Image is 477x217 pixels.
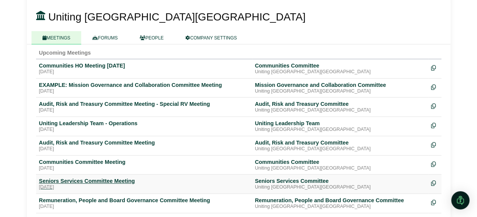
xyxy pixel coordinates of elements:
a: Communities Committee Uniting [GEOGRAPHIC_DATA][GEOGRAPHIC_DATA] [255,62,425,75]
a: FORUMS [81,31,129,44]
div: [DATE] [39,204,249,210]
a: Seniors Services Committee Meeting [DATE] [39,178,249,190]
a: Audit, Risk and Treasury Committee Uniting [GEOGRAPHIC_DATA][GEOGRAPHIC_DATA] [255,101,425,113]
div: [DATE] [39,165,249,171]
div: [DATE] [39,88,249,94]
div: Make a copy [431,62,438,72]
div: [DATE] [39,146,249,152]
div: Uniting [GEOGRAPHIC_DATA][GEOGRAPHIC_DATA] [255,204,425,210]
a: PEOPLE [129,31,175,44]
div: [DATE] [39,127,249,133]
div: Communities Committee [255,159,425,165]
a: MEETINGS [31,31,82,44]
div: Remuneration, People and Board Governance Committee Meeting [39,197,249,204]
div: [DATE] [39,184,249,190]
div: Communities HO Meeting [DATE] [39,62,249,69]
div: Communities Committee Meeting [39,159,249,165]
a: Communities Committee Meeting [DATE] [39,159,249,171]
div: Uniting [GEOGRAPHIC_DATA][GEOGRAPHIC_DATA] [255,146,425,152]
div: Audit, Risk and Treasury Committee [255,139,425,146]
div: Uniting Leadership Team [255,120,425,127]
a: Mission Governance and Collaboration Committee Uniting [GEOGRAPHIC_DATA][GEOGRAPHIC_DATA] [255,82,425,94]
div: Uniting [GEOGRAPHIC_DATA][GEOGRAPHIC_DATA] [255,127,425,133]
a: Audit, Risk and Treasury Committee Meeting - Special RV Meeting [DATE] [39,101,249,113]
div: Make a copy [431,101,438,111]
div: Uniting [GEOGRAPHIC_DATA][GEOGRAPHIC_DATA] [255,88,425,94]
div: EXAMPLE: Mission Governance and Collaboration Committee Meeting [39,82,249,88]
span: Uniting [GEOGRAPHIC_DATA][GEOGRAPHIC_DATA] [48,11,305,23]
div: Open Intercom Messenger [451,191,469,209]
div: Make a copy [431,159,438,169]
div: Make a copy [431,139,438,149]
div: Uniting [GEOGRAPHIC_DATA][GEOGRAPHIC_DATA] [255,184,425,190]
a: COMPANY SETTINGS [175,31,248,44]
div: Make a copy [431,82,438,92]
a: Remuneration, People and Board Governance Committee Uniting [GEOGRAPHIC_DATA][GEOGRAPHIC_DATA] [255,197,425,210]
div: Uniting [GEOGRAPHIC_DATA][GEOGRAPHIC_DATA] [255,69,425,75]
div: Make a copy [431,120,438,130]
a: Uniting Leadership Team Uniting [GEOGRAPHIC_DATA][GEOGRAPHIC_DATA] [255,120,425,133]
div: Remuneration, People and Board Governance Committee [255,197,425,204]
a: EXAMPLE: Mission Governance and Collaboration Committee Meeting [DATE] [39,82,249,94]
div: Uniting [GEOGRAPHIC_DATA][GEOGRAPHIC_DATA] [255,165,425,171]
a: Remuneration, People and Board Governance Committee Meeting [DATE] [39,197,249,210]
a: Communities Committee Uniting [GEOGRAPHIC_DATA][GEOGRAPHIC_DATA] [255,159,425,171]
div: Audit, Risk and Treasury Committee Meeting - Special RV Meeting [39,101,249,107]
div: Seniors Services Committee [255,178,425,184]
a: Uniting Leadership Team - Operations [DATE] [39,120,249,133]
div: [DATE] [39,69,249,75]
div: Make a copy [431,197,438,207]
div: Make a copy [431,178,438,188]
a: Communities HO Meeting [DATE] [DATE] [39,62,249,75]
div: Uniting [GEOGRAPHIC_DATA][GEOGRAPHIC_DATA] [255,107,425,113]
a: Seniors Services Committee Uniting [GEOGRAPHIC_DATA][GEOGRAPHIC_DATA] [255,178,425,190]
div: Communities Committee [255,62,425,69]
div: Seniors Services Committee Meeting [39,178,249,184]
a: Audit, Risk and Treasury Committee Meeting [DATE] [39,139,249,152]
a: Audit, Risk and Treasury Committee Uniting [GEOGRAPHIC_DATA][GEOGRAPHIC_DATA] [255,139,425,152]
div: [DATE] [39,107,249,113]
div: Uniting Leadership Team - Operations [39,120,249,127]
span: Upcoming Meetings [39,50,91,56]
div: Audit, Risk and Treasury Committee Meeting [39,139,249,146]
div: Audit, Risk and Treasury Committee [255,101,425,107]
div: Mission Governance and Collaboration Committee [255,82,425,88]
